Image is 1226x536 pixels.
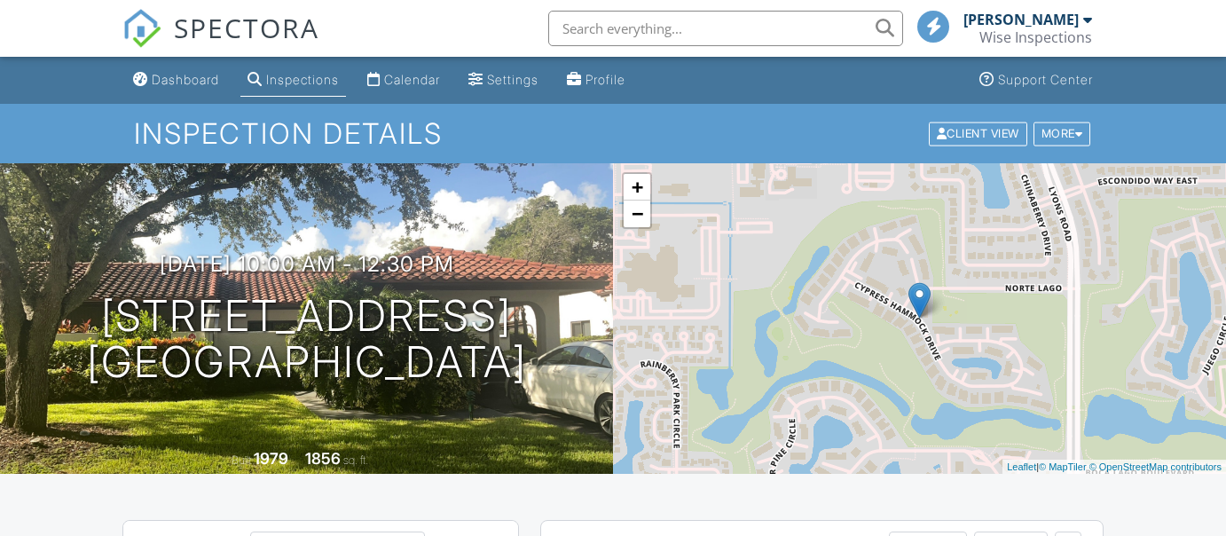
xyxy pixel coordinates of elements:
[487,72,538,87] div: Settings
[1007,461,1036,472] a: Leaflet
[624,201,650,227] a: Zoom out
[134,118,1092,149] h1: Inspection Details
[232,453,251,467] span: Built
[560,64,633,97] a: Profile
[1089,461,1222,472] a: © OpenStreetMap contributors
[160,252,454,276] h3: [DATE] 10:00 am - 12:30 pm
[87,293,527,387] h1: [STREET_ADDRESS] [GEOGRAPHIC_DATA]
[963,11,1079,28] div: [PERSON_NAME]
[585,72,625,87] div: Profile
[927,126,1032,139] a: Client View
[1002,460,1226,475] div: |
[152,72,219,87] div: Dashboard
[122,9,161,48] img: The Best Home Inspection Software - Spectora
[240,64,346,97] a: Inspections
[266,72,339,87] div: Inspections
[548,11,903,46] input: Search everything...
[343,453,368,467] span: sq. ft.
[972,64,1100,97] a: Support Center
[929,122,1027,146] div: Client View
[126,64,226,97] a: Dashboard
[254,449,288,468] div: 1979
[1033,122,1091,146] div: More
[360,64,447,97] a: Calendar
[624,174,650,201] a: Zoom in
[122,24,319,61] a: SPECTORA
[174,9,319,46] span: SPECTORA
[305,449,341,468] div: 1856
[998,72,1093,87] div: Support Center
[979,28,1092,46] div: Wise Inspections
[384,72,440,87] div: Calendar
[1039,461,1087,472] a: © MapTiler
[461,64,546,97] a: Settings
